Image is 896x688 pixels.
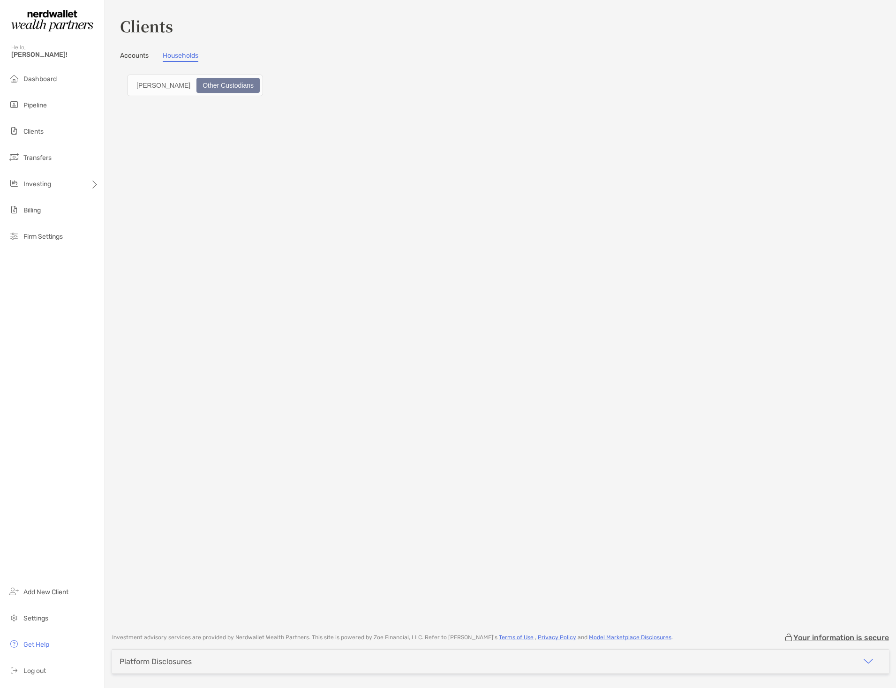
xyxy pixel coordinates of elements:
[8,586,20,597] img: add_new_client icon
[8,99,20,110] img: pipeline icon
[11,51,99,59] span: [PERSON_NAME]!
[120,657,192,666] div: Platform Disclosures
[8,665,20,676] img: logout icon
[23,667,46,675] span: Log out
[127,75,263,96] div: segmented control
[23,180,51,188] span: Investing
[863,656,874,667] img: icon arrow
[8,151,20,163] img: transfers icon
[499,634,534,641] a: Terms of Use
[23,233,63,241] span: Firm Settings
[8,638,20,650] img: get-help icon
[120,15,881,37] h3: Clients
[8,204,20,215] img: billing icon
[163,52,198,62] a: Households
[23,641,49,649] span: Get Help
[23,101,47,109] span: Pipeline
[23,154,52,162] span: Transfers
[11,4,93,38] img: Zoe Logo
[8,125,20,136] img: clients icon
[112,634,673,641] p: Investment advisory services are provided by Nerdwallet Wealth Partners . This site is powered by...
[23,206,41,214] span: Billing
[8,178,20,189] img: investing icon
[23,588,68,596] span: Add New Client
[8,73,20,84] img: dashboard icon
[23,75,57,83] span: Dashboard
[8,230,20,242] img: firm-settings icon
[23,614,48,622] span: Settings
[793,633,889,642] p: Your information is secure
[197,79,259,92] div: Other Custodians
[589,634,671,641] a: Model Marketplace Disclosures
[23,128,44,136] span: Clients
[8,612,20,623] img: settings icon
[120,52,149,62] a: Accounts
[131,79,196,92] div: Zoe
[538,634,576,641] a: Privacy Policy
